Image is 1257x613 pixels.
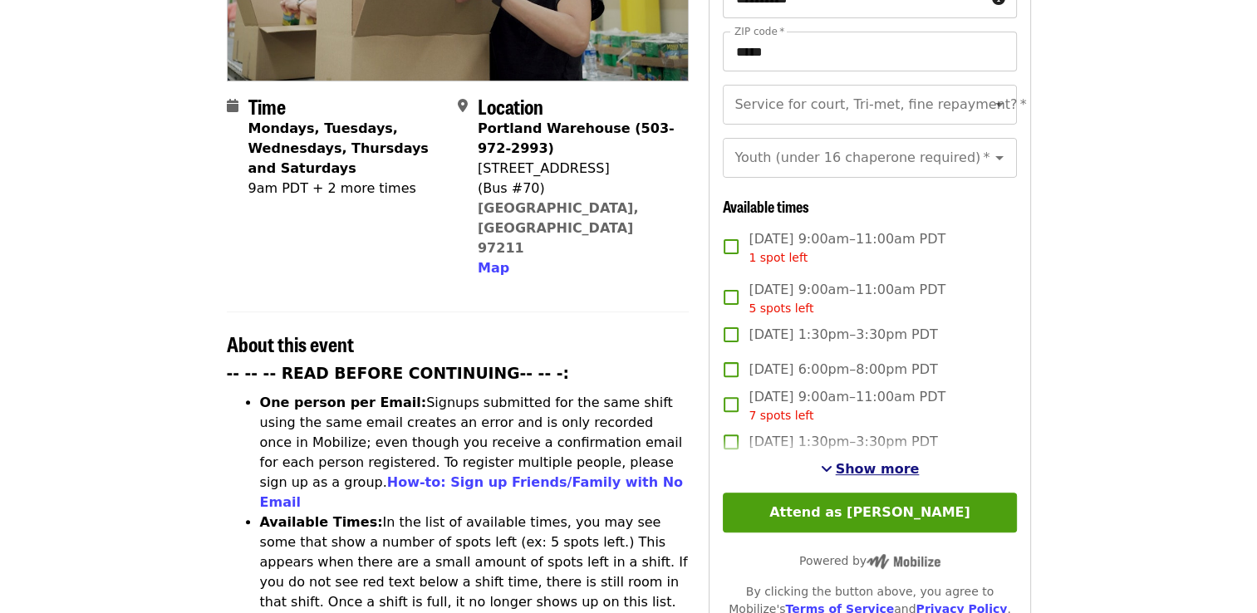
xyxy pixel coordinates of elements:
[734,27,784,37] label: ZIP code
[749,360,937,380] span: [DATE] 6:00pm–8:00pm PDT
[723,195,809,217] span: Available times
[227,98,238,114] i: calendar icon
[723,32,1016,71] input: ZIP code
[749,325,937,345] span: [DATE] 1:30pm–3:30pm PDT
[988,93,1011,116] button: Open
[260,474,684,510] a: How-to: Sign up Friends/Family with No Email
[260,393,690,512] li: Signups submitted for the same shift using the same email creates an error and is only recorded o...
[867,554,940,569] img: Powered by Mobilize
[478,258,509,278] button: Map
[458,98,468,114] i: map-marker-alt icon
[799,554,940,567] span: Powered by
[478,91,543,120] span: Location
[248,179,444,199] div: 9am PDT + 2 more times
[248,91,286,120] span: Time
[749,302,813,315] span: 5 spots left
[227,329,354,358] span: About this event
[988,146,1011,169] button: Open
[821,459,920,479] button: See more timeslots
[749,432,937,452] span: [DATE] 1:30pm–3:30pm PDT
[749,280,945,317] span: [DATE] 9:00am–11:00am PDT
[478,260,509,276] span: Map
[478,159,675,179] div: [STREET_ADDRESS]
[248,120,429,176] strong: Mondays, Tuesdays, Wednesdays, Thursdays and Saturdays
[260,512,690,612] li: In the list of available times, you may see some that show a number of spots left (ex: 5 spots le...
[836,461,920,477] span: Show more
[260,395,427,410] strong: One person per Email:
[749,387,945,424] span: [DATE] 9:00am–11:00am PDT
[478,120,675,156] strong: Portland Warehouse (503-972-2993)
[478,200,639,256] a: [GEOGRAPHIC_DATA], [GEOGRAPHIC_DATA] 97211
[478,179,675,199] div: (Bus #70)
[227,365,569,382] strong: -- -- -- READ BEFORE CONTINUING-- -- -:
[749,409,813,422] span: 7 spots left
[723,493,1016,532] button: Attend as [PERSON_NAME]
[749,251,808,264] span: 1 spot left
[260,514,383,530] strong: Available Times:
[749,229,945,267] span: [DATE] 9:00am–11:00am PDT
